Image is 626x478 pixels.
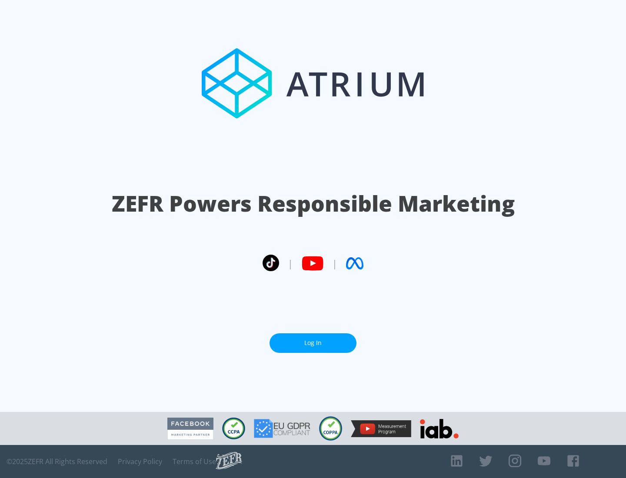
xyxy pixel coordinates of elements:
span: © 2025 ZEFR All Rights Reserved [7,457,107,466]
img: COPPA Compliant [319,416,342,441]
img: GDPR Compliant [254,419,310,438]
a: Log In [270,333,356,353]
img: Facebook Marketing Partner [167,418,213,440]
h1: ZEFR Powers Responsible Marketing [112,189,515,219]
img: CCPA Compliant [222,418,245,439]
span: | [288,257,293,270]
span: | [332,257,337,270]
a: Privacy Policy [118,457,162,466]
a: Terms of Use [173,457,216,466]
img: IAB [420,419,459,438]
img: YouTube Measurement Program [351,420,411,437]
